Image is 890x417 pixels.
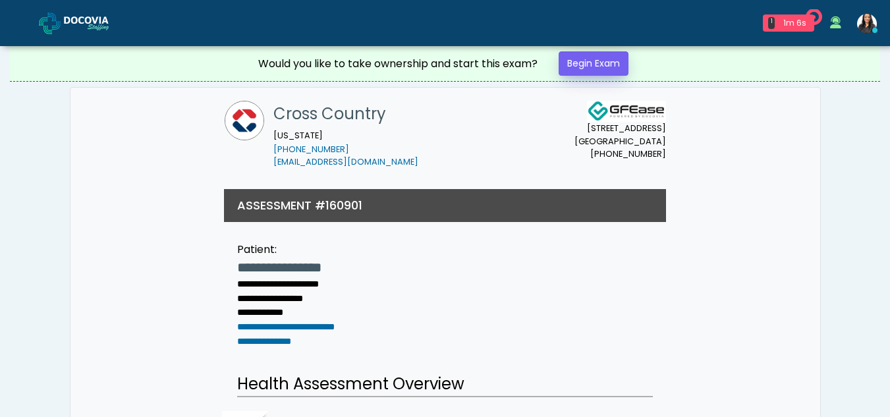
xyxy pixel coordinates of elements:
h1: Cross Country [273,101,418,127]
h2: Health Assessment Overview [237,372,653,397]
img: Docovia [64,16,130,30]
img: Docovia Staffing Logo [587,101,666,122]
a: Begin Exam [559,51,628,76]
img: Viral Patel [857,14,877,34]
a: Docovia [39,1,130,44]
a: [EMAIL_ADDRESS][DOMAIN_NAME] [273,156,418,167]
a: [PHONE_NUMBER] [273,144,349,155]
a: 1 1m 6s [755,9,822,37]
small: [STREET_ADDRESS] [GEOGRAPHIC_DATA] [PHONE_NUMBER] [574,122,666,160]
img: Docovia [39,13,61,34]
small: [US_STATE] [273,130,418,168]
div: Patient: [237,242,377,258]
div: 1m 6s [780,17,809,29]
h3: ASSESSMENT #160901 [237,197,362,213]
img: Cross Country [225,101,264,140]
div: Would you like to take ownership and start this exam? [258,56,538,72]
div: 1 [768,17,775,29]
